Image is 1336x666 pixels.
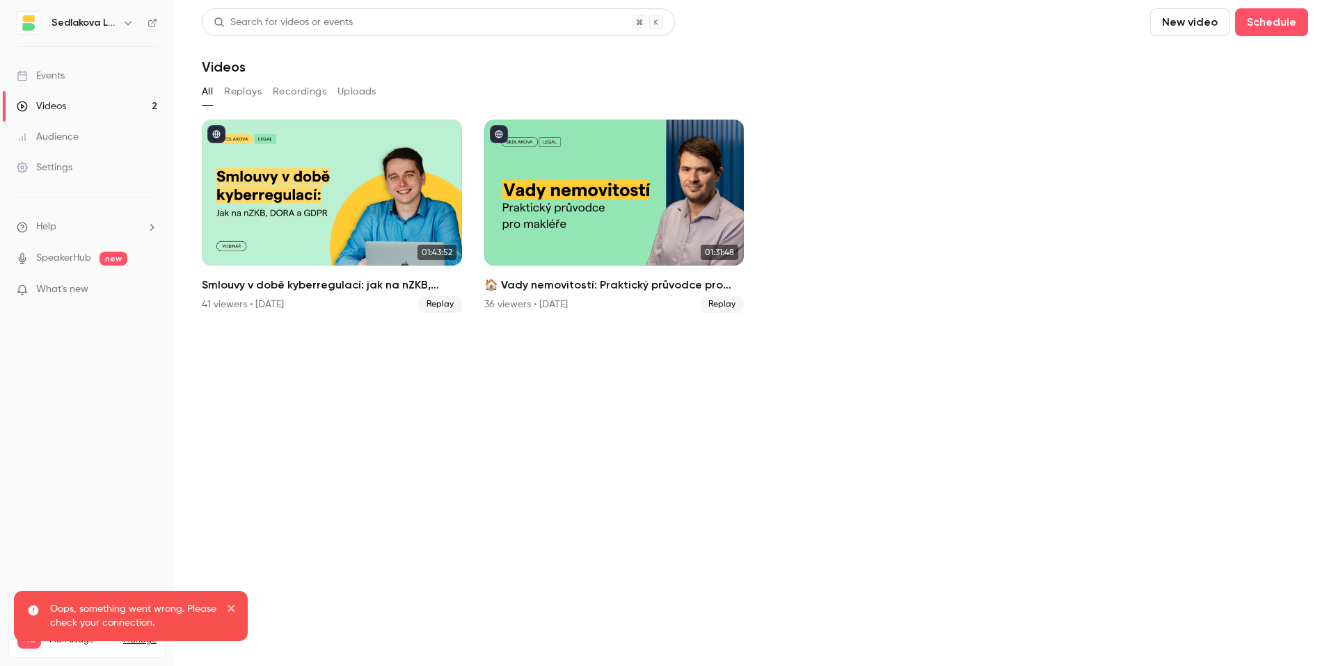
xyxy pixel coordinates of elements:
[202,81,213,103] button: All
[202,120,462,313] li: Smlouvy v době kyberregulací: jak na nZKB, DORA a GDPR
[17,161,72,174] div: Settings
[100,252,127,266] span: new
[202,277,462,293] h2: Smlouvy v době kyberregulací: jak na nZKB, [PERSON_NAME] a GDPR
[202,58,246,75] h1: Videos
[36,251,91,266] a: SpeakerHub
[214,15,353,30] div: Search for videos or events
[227,602,237,619] button: close
[484,298,568,311] div: 36 viewers • [DATE]
[141,284,157,296] iframe: Noticeable Trigger
[17,99,66,113] div: Videos
[207,125,225,143] button: published
[484,120,745,313] li: 🏠 Vady nemovitostí: Praktický průvodce pro makléře
[417,245,456,260] span: 01:43:52
[273,81,326,103] button: Recordings
[17,12,40,34] img: Sedlakova Legal
[202,120,462,313] a: 01:43:52Smlouvy v době kyberregulací: jak na nZKB, [PERSON_NAME] a GDPR41 viewers • [DATE]Replay
[337,81,376,103] button: Uploads
[701,245,738,260] span: 01:31:48
[418,296,462,313] span: Replay
[17,130,79,144] div: Audience
[202,8,1308,658] section: Videos
[50,602,217,630] p: Oops, something went wrong. Please check your connection.
[17,220,157,234] li: help-dropdown-opener
[1235,8,1308,36] button: Schedule
[484,277,745,293] h2: 🏠 Vady nemovitostí: Praktický průvodce pro makléře
[202,298,284,311] div: 41 viewers • [DATE]
[202,120,1308,313] ul: Videos
[700,296,744,313] span: Replay
[17,69,65,83] div: Events
[51,16,117,30] h6: Sedlakova Legal
[484,120,745,313] a: 01:31:48🏠 Vady nemovitostí: Praktický průvodce pro makléře36 viewers • [DATE]Replay
[1150,8,1230,36] button: New video
[36,220,56,234] span: Help
[490,125,508,143] button: published
[224,81,262,103] button: Replays
[36,282,88,297] span: What's new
